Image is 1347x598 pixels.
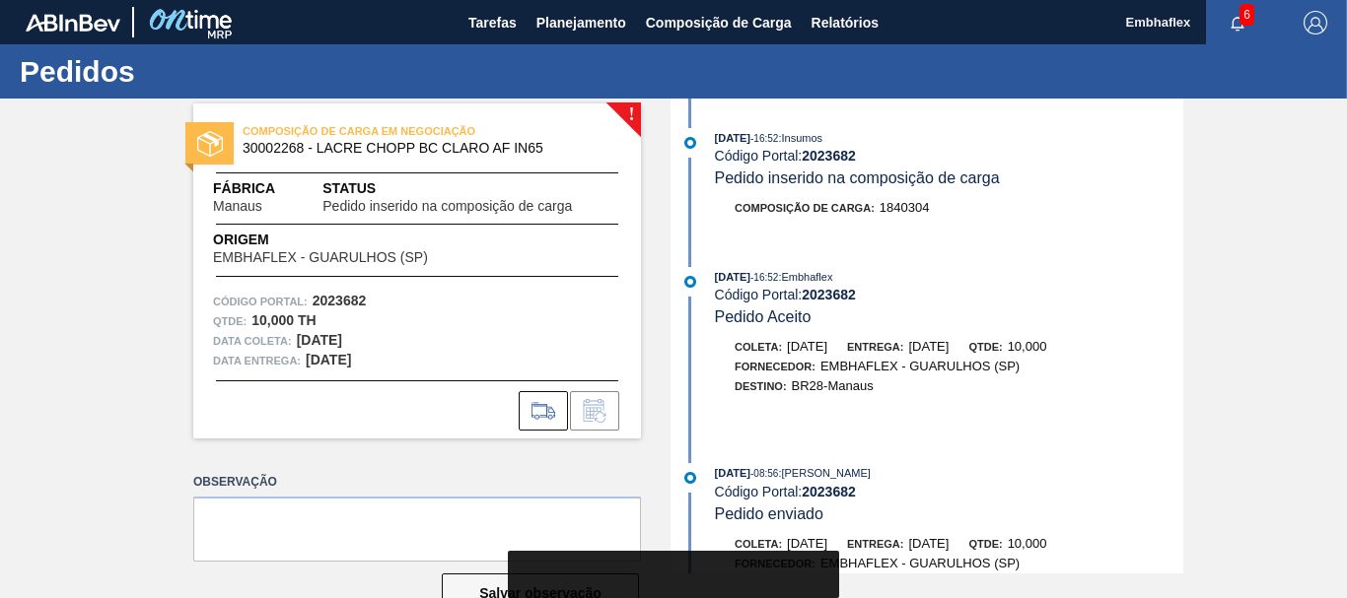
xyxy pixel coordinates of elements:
[213,250,428,265] span: EMBHAFLEX - GUARULHOS (SP)
[684,276,696,288] img: atual
[750,468,778,479] span: - 08:56
[570,391,619,431] div: Informar alteração no pedido
[213,199,262,214] span: Manaus
[792,378,874,393] span: BR28-Manaus
[322,199,572,214] span: Pedido inserido na composição de carga
[684,137,696,149] img: atual
[20,60,370,83] h1: Pedidos
[715,308,812,325] span: Pedido Aceito
[750,272,778,283] span: - 16:52
[213,178,322,199] span: Fábrica
[213,331,292,351] span: Data coleta:
[968,341,1002,353] span: Qtde:
[735,341,782,353] span: Coleta:
[313,293,367,308] strong: 2023682
[802,484,856,499] strong: 2023682
[820,359,1020,373] span: EMBHAFLEX - GUARULHOS (SP)
[715,271,750,283] span: [DATE]
[802,148,856,164] strong: 2023682
[213,351,301,370] span: Data entrega:
[715,169,1000,186] span: Pedido inserido na composição de carga
[322,178,621,199] span: Status
[750,133,778,144] span: - 16:52
[1304,11,1327,34] img: Logout
[820,556,1020,570] span: EMBHAFLEX - GUARULHOS (SP)
[197,131,223,157] img: status
[847,538,903,550] span: Entrega:
[243,141,601,156] span: 30002268 - LACRE CHOPP BC CLARO AF IN65
[26,14,120,32] img: TNhmsLtSVTkK8tSr43FrP2fwEKptu5GPRR3wAAAABJRU5ErkJggg==
[715,148,1183,164] div: Código Portal:
[1240,4,1254,26] span: 6
[536,11,626,34] span: Planejamento
[1206,9,1269,36] button: Notificações
[684,472,696,484] img: atual
[880,200,930,215] span: 1840304
[715,505,823,522] span: Pedido enviado
[715,467,750,479] span: [DATE]
[968,538,1002,550] span: Qtde:
[243,121,519,141] span: COMPOSIÇÃO DE CARGA EM NEGOCIAÇÃO
[213,292,308,311] span: Código Portal:
[1008,339,1047,354] span: 10,000
[735,202,875,214] span: Composição de Carga :
[802,287,856,302] strong: 2023682
[646,11,792,34] span: Composição de Carga
[908,536,949,551] span: [DATE]
[787,536,827,551] span: [DATE]
[778,467,871,479] span: : [PERSON_NAME]
[735,538,782,550] span: Coleta:
[306,352,351,367] strong: [DATE]
[213,311,247,331] span: Qtde :
[715,287,1183,302] div: Código Portal:
[251,312,316,328] strong: 10,000 TH
[735,380,787,392] span: Destino:
[778,132,822,144] span: : Insumos
[908,339,949,354] span: [DATE]
[735,361,815,372] span: Fornecedor:
[193,468,641,497] label: Observação
[213,230,484,250] span: Origem
[519,391,568,431] div: Ir para Composição de Carga
[787,339,827,354] span: [DATE]
[847,341,903,353] span: Entrega:
[778,271,832,283] span: : Embhaflex
[715,484,1183,499] div: Código Portal:
[468,11,517,34] span: Tarefas
[812,11,879,34] span: Relatórios
[1008,536,1047,551] span: 10,000
[715,132,750,144] span: [DATE]
[297,332,342,348] strong: [DATE]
